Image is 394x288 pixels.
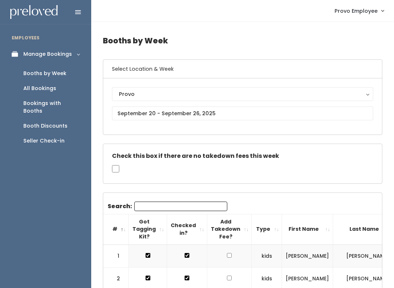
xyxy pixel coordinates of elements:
th: Got Tagging Kit?: activate to sort column ascending [129,214,167,244]
th: Type: activate to sort column ascending [252,214,282,244]
h5: Check this box if there are no takedown fees this week [112,153,373,159]
h6: Select Location & Week [103,60,382,78]
th: First Name: activate to sort column ascending [282,214,333,244]
td: kids [252,245,282,268]
div: Manage Bookings [23,50,72,58]
input: September 20 - September 26, 2025 [112,106,373,120]
label: Search: [108,202,227,211]
div: Booth Discounts [23,122,67,130]
h4: Booths by Week [103,31,382,51]
div: Bookings with Booths [23,100,80,115]
td: [PERSON_NAME] [282,245,333,268]
div: Seller Check-in [23,137,65,145]
a: Provo Employee [327,3,391,19]
th: #: activate to sort column descending [103,214,129,244]
button: Provo [112,87,373,101]
td: 1 [103,245,129,268]
div: Provo [119,90,366,98]
span: Provo Employee [335,7,378,15]
th: Add Takedown Fee?: activate to sort column ascending [207,214,252,244]
div: Booths by Week [23,70,66,77]
div: All Bookings [23,85,56,92]
th: Checked in?: activate to sort column ascending [167,214,207,244]
img: preloved logo [10,5,58,19]
input: Search: [134,202,227,211]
